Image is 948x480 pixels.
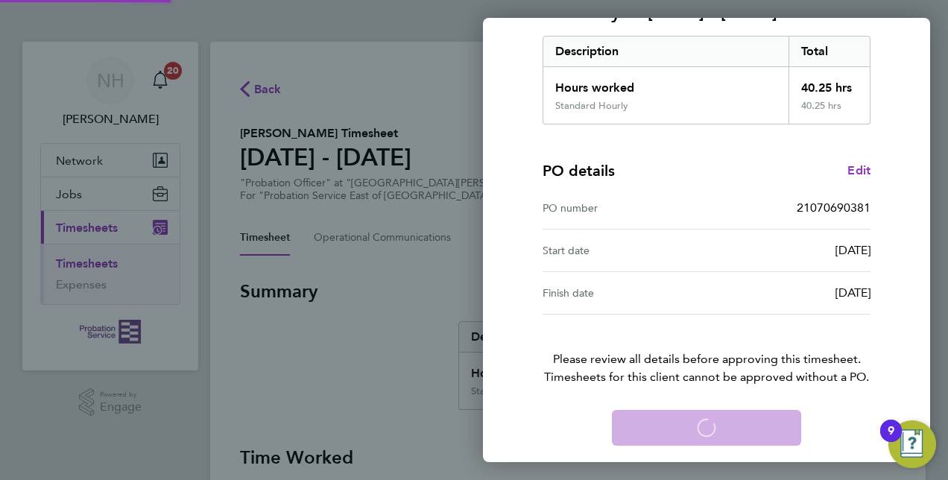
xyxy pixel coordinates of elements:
span: 21070690381 [797,200,870,215]
div: Start date [543,241,707,259]
div: PO number [543,199,707,217]
div: 9 [888,431,894,450]
div: 40.25 hrs [789,100,870,124]
div: [DATE] [707,241,870,259]
div: 40.25 hrs [789,67,870,100]
div: Summary of 22 - 28 Sep 2025 [543,36,870,124]
a: Edit [847,162,870,180]
div: [DATE] [707,284,870,302]
div: Standard Hourly [555,100,628,112]
div: Hours worked [543,67,789,100]
button: Open Resource Center, 9 new notifications [888,420,936,468]
span: Timesheets for this client cannot be approved without a PO. [525,368,888,386]
div: Total [789,37,870,66]
h4: PO details [543,160,615,181]
span: Edit [847,163,870,177]
div: Finish date [543,284,707,302]
div: Description [543,37,789,66]
p: Please review all details before approving this timesheet. [525,315,888,386]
